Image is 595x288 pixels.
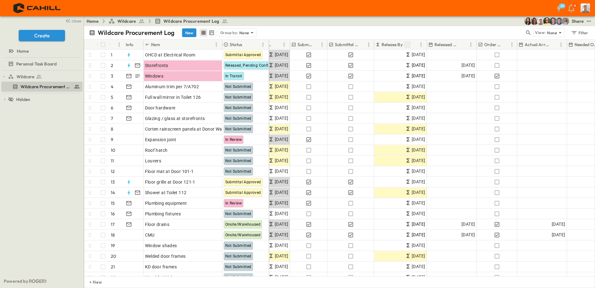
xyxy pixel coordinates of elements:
button: Menu [417,41,425,48]
span: [DATE] [412,72,425,79]
span: Submittal Approved [225,180,261,184]
span: Not Submitted [225,159,251,163]
span: In Review [225,201,242,205]
p: 8 [111,126,113,132]
span: [DATE] [461,72,475,79]
p: 1 [111,52,112,58]
button: Menu [557,41,565,48]
button: row view [200,29,207,36]
span: [DATE] [412,274,425,281]
span: [DATE] [275,274,288,281]
span: Not Submitted [225,84,251,89]
span: Windows [145,73,164,79]
p: Wildcare Procurement Log [98,28,175,37]
span: [DATE] [275,136,288,143]
button: Sort [550,41,557,48]
span: [DATE] [412,210,425,217]
span: Not Submitted [225,265,251,269]
button: Menu [213,41,220,48]
span: [DATE] [275,221,288,228]
span: [DATE] [412,252,425,260]
span: [DATE] [275,51,288,58]
span: [DATE] [461,221,475,228]
span: Aluminum trim per 7/A702 [145,84,199,90]
span: Personal Task Board [16,61,57,67]
img: Kim Bowen (kbowen@cahill-sf.com) [524,17,532,25]
span: [DATE] [412,146,425,154]
a: Wildcare Procurement Log [155,18,228,24]
span: [DATE] [461,62,475,69]
span: Full wall mirror in Toilet 126 [145,94,201,100]
p: 5 [111,94,113,100]
span: [DATE] [412,199,425,207]
span: [DATE] [412,94,425,101]
p: 16 [111,211,115,217]
span: Not Submitted [225,254,251,258]
p: 12 [111,168,115,175]
img: Will Nethercutt (wnethercutt@cahill-sf.com) [555,17,563,25]
span: [DATE] [412,157,425,164]
p: Group by: [220,30,238,36]
span: Not Submitted [225,116,251,121]
span: Wildcare [16,74,34,80]
a: Personal Task Board [1,60,81,68]
img: Kevin Lewis (klewis@cahill-sf.com) [543,17,550,25]
div: Share [572,18,584,24]
p: 21 [111,264,115,270]
span: [DATE] [412,231,425,238]
span: [DATE] [275,125,288,132]
span: [DATE] [275,146,288,154]
span: [DATE] [552,221,565,228]
img: Gondica Strykers (gstrykers@cahill-sf.com) [562,17,569,25]
div: Info [126,36,134,53]
p: Status [230,41,242,48]
span: [DATE] [275,94,288,101]
button: close [63,16,82,25]
img: Profile Picture [581,3,590,13]
span: CMU [145,232,155,238]
span: [DATE] [275,157,288,164]
span: Floor drains [145,221,170,228]
span: [DATE] [275,83,288,90]
span: Not Submitted [225,95,251,99]
span: Door hardware [145,105,176,111]
span: [DATE] [552,231,565,238]
span: [DATE] [412,221,425,228]
img: Kirsten Gregory (kgregory@cahill-sf.com) [531,17,538,25]
p: 19 [111,242,115,249]
span: Not Submitted [225,243,251,248]
span: Submittal Approved [225,53,261,57]
span: OHCD at Electrical Room [145,52,195,58]
div: Info [125,40,143,50]
p: None [239,30,249,36]
span: Wildcare [117,18,136,24]
a: Wildcare [109,18,145,24]
span: Welded door frames [145,253,186,259]
div: table view [199,28,216,37]
span: [DATE] [275,263,288,270]
button: Menu [365,41,372,48]
span: [DATE] [275,104,288,111]
p: 10 [111,147,115,153]
a: Home [87,18,99,24]
div: Wildcaretest [1,72,82,82]
span: Onsite/Warehoused [225,233,261,237]
button: Sort [360,41,367,48]
span: [DATE] [412,242,425,249]
span: Not Submitted [225,212,251,216]
span: Wood & HM doors [145,274,182,281]
span: Window shades [145,242,177,249]
span: Plumbing fixtures [145,211,181,217]
span: [DATE] [275,242,288,249]
span: [DATE] [275,231,288,238]
button: Sort [503,41,510,48]
span: [DATE] [412,125,425,132]
p: 13 [111,179,115,185]
span: Corten rainscreen panels at Donor Wall [145,126,224,132]
span: [DATE] [412,104,425,111]
a: Wildcare Procurement Log [1,82,81,91]
span: Storefronts [145,62,168,69]
span: [DATE] [275,62,288,69]
button: Sort [274,41,280,48]
span: [DATE] [275,178,288,185]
